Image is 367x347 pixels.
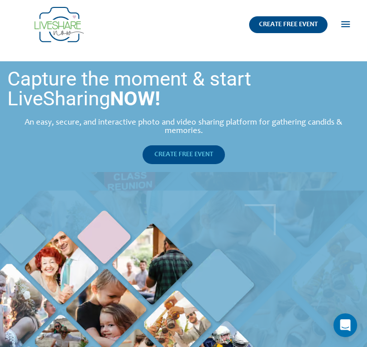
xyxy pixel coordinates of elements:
strong: NOW! [110,87,160,110]
h1: Capture the moment & start LiveSharing [7,69,360,109]
a: CREATE FREE EVENT [143,145,225,164]
span: CREATE FREE EVENT [154,151,213,158]
div: Open Intercom Messenger [333,313,357,337]
a: CREATE FREE EVENT [249,16,328,33]
img: Group 14 | Live Photo Slideshow for Events | Create Free Events Album for Any Occasion [35,7,84,43]
div: An easy, secure, and interactive photo and video sharing platform for gathering candids & memories. [7,119,360,135]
